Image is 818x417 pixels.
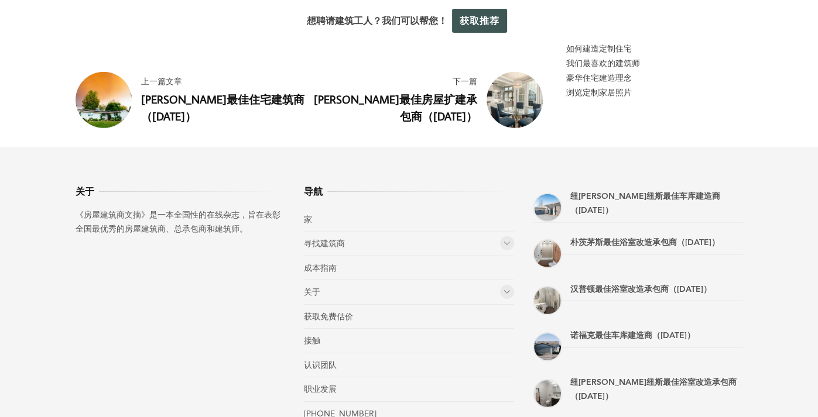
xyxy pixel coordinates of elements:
a: 汉普顿最佳浴室改造承包商（2024年） [533,286,562,315]
a: 职业发展 [304,384,337,394]
font: 关于 [76,185,94,197]
a: 纽[PERSON_NAME]纽斯最佳车库建造商（[DATE]） [570,191,720,216]
a: 纽波特纽斯最佳浴室改造承包商（2024年） [533,379,562,408]
a: [PERSON_NAME]最佳住宅建筑商（[DATE]） [141,92,304,123]
font: 如何建造定制住宅 [566,43,632,54]
a: 认识团队 [304,360,337,370]
a: 浏览定制家居照片 [566,85,743,100]
a: 朴茨茅斯最佳浴室改造承包商（2024年） [533,239,562,268]
a: [PERSON_NAME]最佳房屋扩建承包商（[DATE]） [314,92,477,123]
font: 导航 [304,185,323,197]
a: 关于 [304,287,320,297]
a: 我们最喜欢的建筑师 [566,56,743,71]
a: 寻找建筑商 [304,238,345,249]
font: 我们最喜欢的建筑师 [566,58,640,68]
a: 纽波特纽斯最佳车库建造商（2024年） [533,193,562,222]
a: 诺福克最佳车库建造商（2024年） [533,332,562,361]
font: 上一篇文章 [141,76,182,87]
font: 豪华住宅建造理念 [566,73,632,83]
font: 获取推荐 [460,15,499,26]
a: 获取免费估价 [304,311,353,322]
a: 豪华住宅建造理念 [566,71,743,85]
a: 获取推荐 [452,9,507,33]
a: 汉普顿最佳浴室改造承包商（[DATE]） [570,284,711,294]
font: 下一篇 [453,76,477,87]
a: 成本指南 [304,263,337,273]
font: 浏览定制家居照片 [566,87,632,98]
a: 接触 [304,335,320,346]
font: 想聘请建筑工人？我们可以帮您！ [307,15,447,26]
a: 诺福克最佳车库建造商（[DATE]） [570,330,695,340]
a: 家 [304,214,312,225]
a: 朴茨茅斯最佳浴室改造承包商（[DATE]） [570,237,720,247]
font: 《房屋建筑商文摘》是一本全国性的在线杂志，旨在表彰全国最优秀的房屋建筑商、总承包商和建筑师。 [76,209,280,235]
a: 纽[PERSON_NAME]纽斯最佳浴室改造承包商（[DATE]） [570,377,737,402]
a: 如何建造定制住宅 [566,42,743,56]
